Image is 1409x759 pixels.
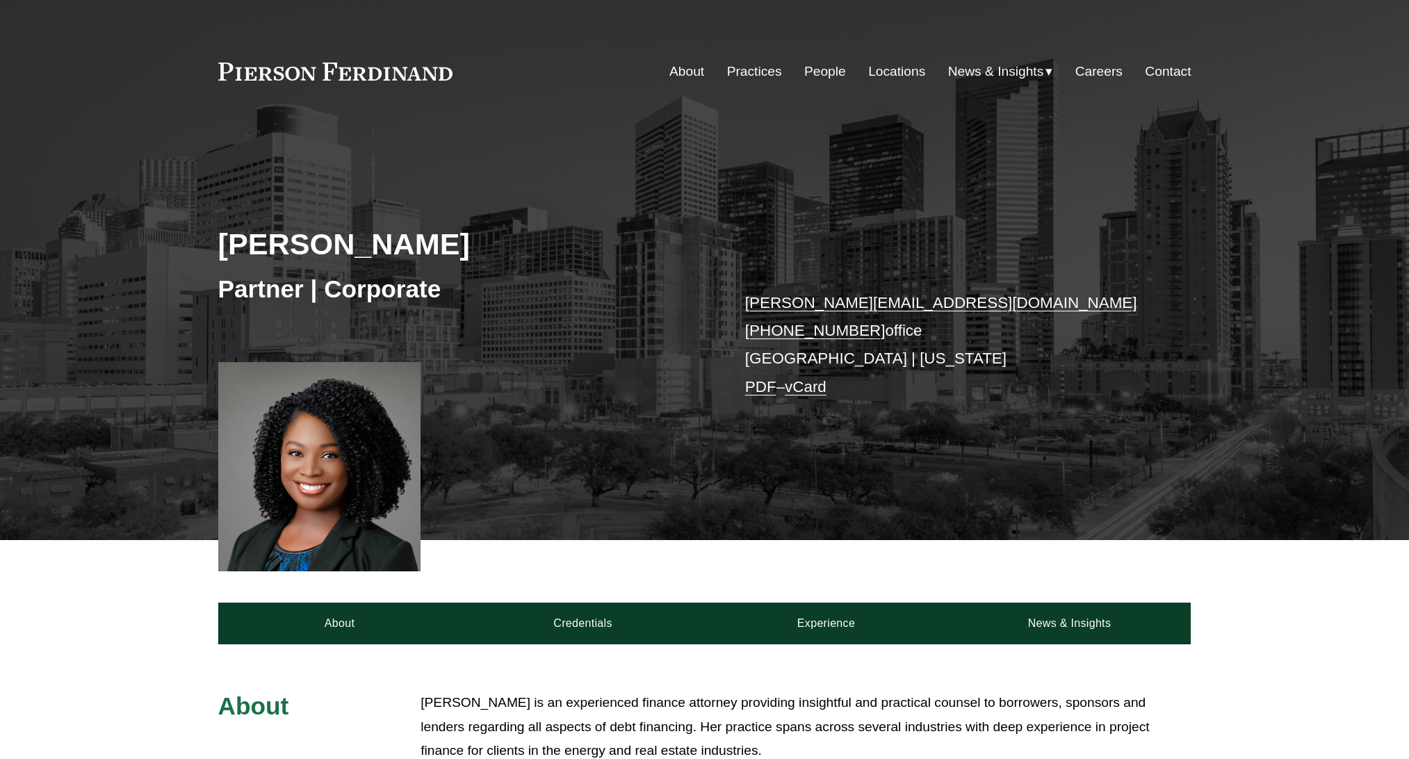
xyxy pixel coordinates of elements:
a: People [804,58,846,85]
a: Careers [1075,58,1123,85]
a: Practices [727,58,782,85]
a: Credentials [462,603,705,644]
a: PDF [745,378,776,395]
a: [PHONE_NUMBER] [745,322,886,339]
a: [PERSON_NAME][EMAIL_ADDRESS][DOMAIN_NAME] [745,294,1137,311]
a: vCard [785,378,826,395]
h2: [PERSON_NAME] [218,226,705,262]
a: Locations [868,58,925,85]
span: News & Insights [948,60,1044,84]
a: About [218,603,462,644]
a: Experience [705,603,948,644]
h3: Partner | Corporate [218,274,705,304]
a: folder dropdown [948,58,1053,85]
p: office [GEOGRAPHIC_DATA] | [US_STATE] – [745,289,1150,401]
span: About [218,692,289,719]
a: News & Insights [947,603,1191,644]
a: About [669,58,704,85]
a: Contact [1145,58,1191,85]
